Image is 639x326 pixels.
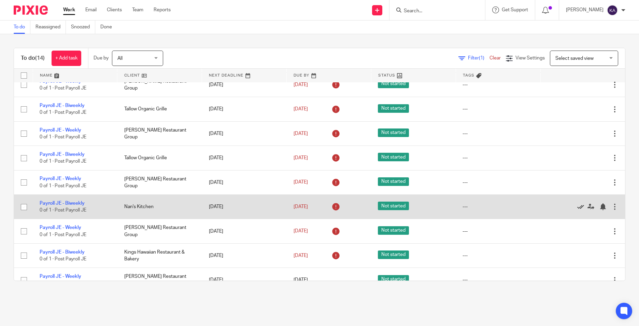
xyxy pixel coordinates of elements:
[463,203,534,210] div: ---
[40,184,86,188] span: 0 of 1 · Post Payroll JE
[463,73,474,77] span: Tags
[40,257,86,261] span: 0 of 1 · Post Payroll JE
[479,56,484,60] span: (1)
[21,55,45,62] h1: To do
[40,128,81,133] a: Payroll JE - Weekly
[463,179,534,186] div: ---
[489,56,501,60] a: Clear
[40,110,86,115] span: 0 of 1 · Post Payroll JE
[117,268,202,292] td: [PERSON_NAME] Restaurant Group
[463,228,534,235] div: ---
[378,104,409,113] span: Not started
[40,135,86,139] span: 0 of 1 · Post Payroll JE
[378,250,409,259] span: Not started
[202,268,287,292] td: [DATE]
[378,202,409,210] span: Not started
[14,5,48,15] img: Pixie
[294,277,308,282] span: [DATE]
[463,130,534,137] div: ---
[40,232,86,237] span: 0 of 1 · Post Payroll JE
[463,252,534,259] div: ---
[294,155,308,160] span: [DATE]
[294,204,308,209] span: [DATE]
[294,229,308,233] span: [DATE]
[202,195,287,219] td: [DATE]
[100,21,117,34] a: Done
[94,55,109,62] p: Due by
[378,275,409,284] span: Not started
[40,208,86,213] span: 0 of 1 · Post Payroll JE
[117,121,202,146] td: [PERSON_NAME] Restaurant Group
[35,55,45,61] span: (14)
[40,201,85,206] a: Payroll JE - Biweekly
[378,177,409,186] span: Not started
[107,6,122,13] a: Clients
[378,153,409,161] span: Not started
[566,6,603,13] p: [PERSON_NAME]
[40,176,81,181] a: Payroll JE - Weekly
[202,170,287,194] td: [DATE]
[117,72,202,97] td: [PERSON_NAME] Restaurant Group
[294,180,308,185] span: [DATE]
[463,154,534,161] div: ---
[85,6,97,13] a: Email
[202,72,287,97] td: [DATE]
[35,21,66,34] a: Reassigned
[294,131,308,136] span: [DATE]
[117,170,202,194] td: [PERSON_NAME] Restaurant Group
[202,219,287,243] td: [DATE]
[117,195,202,219] td: Nan's Kitchen
[40,250,85,255] a: Payroll JE - Biweekly
[378,128,409,137] span: Not started
[555,56,594,61] span: Select saved view
[132,6,143,13] a: Team
[463,276,534,283] div: ---
[117,56,123,61] span: All
[202,97,287,121] td: [DATE]
[40,274,81,279] a: Payroll JE - Weekly
[378,80,409,88] span: Not started
[40,103,85,108] a: Payroll JE - Biweekly
[294,253,308,258] span: [DATE]
[294,82,308,87] span: [DATE]
[117,97,202,121] td: Tallow Organic Grille
[502,8,528,12] span: Get Support
[607,5,618,16] img: svg%3E
[403,8,465,14] input: Search
[202,146,287,170] td: [DATE]
[71,21,95,34] a: Snoozed
[40,79,81,84] a: Payroll JE - Weekly
[40,86,86,91] span: 0 of 1 · Post Payroll JE
[117,146,202,170] td: Tallow Organic Grille
[117,219,202,243] td: [PERSON_NAME] Restaurant Group
[515,56,545,60] span: View Settings
[463,81,534,88] div: ---
[117,243,202,268] td: Kings Hawaiian Restaurant & Bakery
[463,106,534,112] div: ---
[63,6,75,13] a: Work
[577,203,587,210] a: Mark as done
[202,243,287,268] td: [DATE]
[40,225,81,230] a: Payroll JE - Weekly
[468,56,489,60] span: Filter
[52,51,81,66] a: + Add task
[14,21,30,34] a: To do
[294,107,308,111] span: [DATE]
[40,152,85,157] a: Payroll JE - Biweekly
[202,121,287,146] td: [DATE]
[378,226,409,235] span: Not started
[40,159,86,164] span: 0 of 1 · Post Payroll JE
[154,6,171,13] a: Reports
